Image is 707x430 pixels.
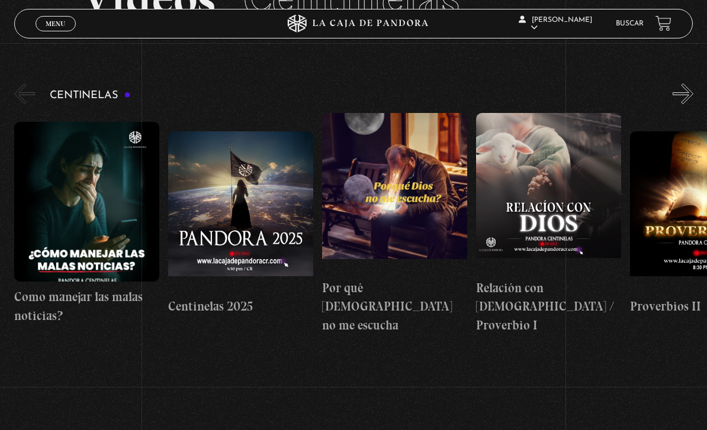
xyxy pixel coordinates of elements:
h4: Centinelas 2025 [168,297,313,316]
a: View your shopping cart [655,15,671,31]
span: Menu [46,20,65,27]
a: Por qué [DEMOGRAPHIC_DATA] no me escucha [322,113,467,335]
h4: Como manejar las malas noticias? [14,287,159,325]
a: Como manejar las malas noticias? [14,113,159,335]
button: Previous [14,83,35,104]
button: Next [673,83,693,104]
a: Relación con [DEMOGRAPHIC_DATA] / Proverbio I [476,113,621,335]
h4: Por qué [DEMOGRAPHIC_DATA] no me escucha [322,279,467,335]
a: Centinelas 2025 [168,113,313,335]
span: Cerrar [41,30,69,38]
span: [PERSON_NAME] [519,17,592,31]
a: Buscar [616,20,644,27]
h3: Centinelas [50,90,131,101]
h4: Relación con [DEMOGRAPHIC_DATA] / Proverbio I [476,279,621,335]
